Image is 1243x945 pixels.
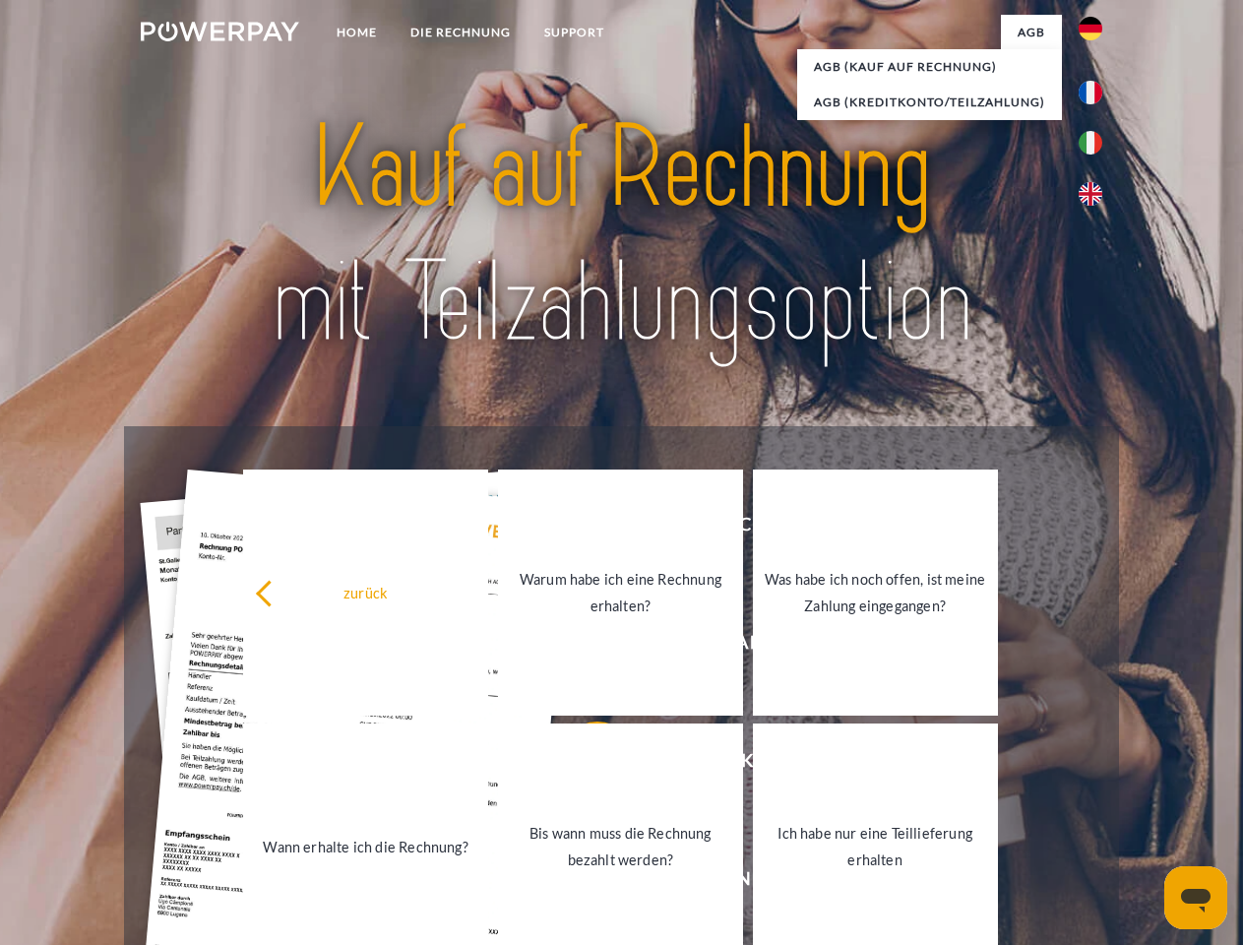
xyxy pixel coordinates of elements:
a: Home [320,15,394,50]
img: it [1079,131,1102,155]
a: agb [1001,15,1062,50]
img: fr [1079,81,1102,104]
div: Bis wann muss die Rechnung bezahlt werden? [510,820,731,873]
img: logo-powerpay-white.svg [141,22,299,41]
img: en [1079,182,1102,206]
div: Wann erhalte ich die Rechnung? [255,833,476,859]
a: AGB (Kauf auf Rechnung) [797,49,1062,85]
a: SUPPORT [528,15,621,50]
div: Ich habe nur eine Teillieferung erhalten [765,820,986,873]
div: Was habe ich noch offen, ist meine Zahlung eingegangen? [765,566,986,619]
img: de [1079,17,1102,40]
div: Warum habe ich eine Rechnung erhalten? [510,566,731,619]
div: zurück [255,579,476,605]
a: Was habe ich noch offen, ist meine Zahlung eingegangen? [753,470,998,716]
iframe: Schaltfläche zum Öffnen des Messaging-Fensters [1164,866,1227,929]
a: AGB (Kreditkonto/Teilzahlung) [797,85,1062,120]
a: DIE RECHNUNG [394,15,528,50]
img: title-powerpay_de.svg [188,94,1055,377]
